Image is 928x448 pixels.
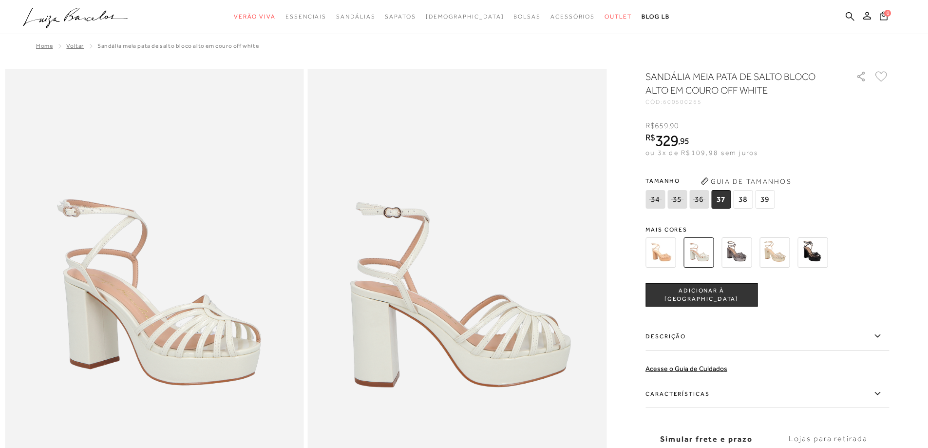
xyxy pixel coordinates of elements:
[36,42,53,49] a: Home
[884,10,891,17] span: 0
[385,8,416,26] a: noSubCategoriesText
[645,174,777,188] span: Tamanho
[336,8,375,26] a: noSubCategoriesText
[605,13,632,20] span: Outlet
[645,380,889,408] label: Características
[285,13,326,20] span: Essenciais
[234,13,276,20] span: Verão Viva
[759,237,790,268] img: SANDÁLIA MEIA PATA SALTO ALTO TIRAS DELINEADAS DOURADA
[680,136,689,146] span: 95
[513,8,541,26] a: noSubCategoriesText
[645,99,840,105] div: CÓD:
[645,133,655,142] i: R$
[642,13,670,20] span: BLOG LB
[234,8,276,26] a: noSubCategoriesText
[550,8,595,26] a: noSubCategoriesText
[645,227,889,233] span: Mais cores
[877,11,890,24] button: 0
[645,149,758,156] span: ou 3x de R$109,98 sem juros
[697,174,795,189] button: Guia de Tamanhos
[285,8,326,26] a: noSubCategoriesText
[655,121,668,130] span: 659
[689,190,709,209] span: 36
[645,190,665,209] span: 34
[711,190,731,209] span: 37
[755,190,775,209] span: 39
[645,365,727,372] a: Acesse o Guia de Cuidados
[642,8,670,26] a: BLOG LB
[66,42,84,49] a: Voltar
[678,136,689,145] i: ,
[97,42,259,49] span: SANDÁLIA MEIA PATA DE SALTO BLOCO ALTO EM COURO OFF WHITE
[645,237,676,268] img: SANDÁLIA MEIA PATA DE SALTO BLOCO ALTO EM COURO BEGE
[721,237,752,268] img: SANDÁLIA MEIA PATA SALTO ALTO TIRAS DELINEADAS CHUMBO
[663,98,702,105] span: 600500265
[733,190,753,209] span: 38
[513,13,541,20] span: Bolsas
[683,237,714,268] img: SANDÁLIA MEIA PATA DE SALTO BLOCO ALTO EM COURO OFF WHITE
[385,13,416,20] span: Sapatos
[670,121,679,130] span: 90
[336,13,375,20] span: Sandálias
[426,13,504,20] span: [DEMOGRAPHIC_DATA]
[797,237,828,268] img: SANDÁLIA MEIA PATA SALTO ALTO TIRAS DELINEADAS PRETA
[426,8,504,26] a: noSubCategoriesText
[550,13,595,20] span: Acessórios
[655,132,678,149] span: 329
[668,121,679,130] i: ,
[645,322,889,351] label: Descrição
[645,283,758,307] button: ADICIONAR À [GEOGRAPHIC_DATA]
[645,70,828,97] h1: SANDÁLIA MEIA PATA DE SALTO BLOCO ALTO EM COURO OFF WHITE
[605,8,632,26] a: noSubCategoriesText
[645,121,655,130] i: R$
[667,190,687,209] span: 35
[646,287,757,304] span: ADICIONAR À [GEOGRAPHIC_DATA]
